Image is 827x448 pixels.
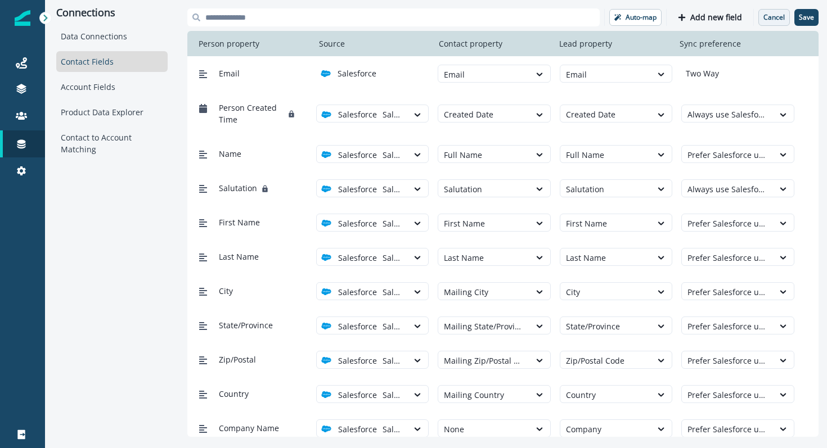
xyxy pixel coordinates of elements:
span: State/Province [219,319,273,331]
span: City [219,285,233,297]
img: salesforce [321,69,331,79]
img: salesforce [321,321,331,331]
img: salesforce [321,184,331,194]
p: Auto-map [626,13,657,21]
p: Contact property [434,38,507,49]
img: salesforce [321,355,331,365]
img: salesforce [321,110,331,120]
span: Country [219,388,249,400]
p: Sync preference [675,38,745,49]
img: salesforce [321,150,331,160]
button: Add new field [671,9,749,26]
span: Email [219,67,240,79]
span: Name [219,148,241,160]
div: Contact Fields [56,51,168,72]
p: Salesforce [338,355,377,366]
p: Two Way [681,67,719,79]
p: Cancel [763,13,785,21]
p: Salesforce [338,389,377,401]
img: Inflection [15,10,30,26]
img: salesforce [321,252,331,263]
img: salesforce [321,218,331,228]
p: Lead property [555,38,617,49]
p: Add new field [690,13,742,22]
p: Salesforce [338,423,377,435]
span: Person Created Time [219,102,284,125]
div: Account Fields [56,76,168,97]
p: Salesforce [338,108,377,120]
p: Connections [56,7,168,19]
p: Person property [194,38,264,49]
span: Company Name [219,422,279,434]
span: Last Name [219,251,259,263]
p: Salesforce [338,183,377,195]
button: Auto-map [609,9,662,26]
button: Cancel [758,9,790,26]
div: Data Connections [56,26,168,47]
img: salesforce [321,390,331,400]
p: Salesforce [338,252,377,264]
img: salesforce [321,287,331,297]
span: Zip/Postal [219,354,256,365]
button: Save [794,9,819,26]
p: Save [799,13,814,21]
p: Salesforce [338,149,377,161]
p: Salesforce [338,67,376,79]
p: Salesforce [338,286,377,298]
div: Contact to Account Matching [56,127,168,160]
span: First Name [219,216,260,228]
div: Product Data Explorer [56,102,168,123]
p: Source [314,38,349,49]
span: Salutation [219,182,257,194]
p: Salesforce [338,320,377,332]
img: salesforce [321,424,331,434]
p: Salesforce [338,218,377,229]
